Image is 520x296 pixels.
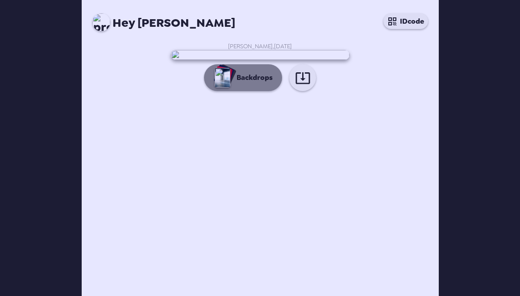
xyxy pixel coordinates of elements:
[171,50,349,60] img: user
[92,13,110,31] img: profile pic
[228,42,292,50] span: [PERSON_NAME] , [DATE]
[204,64,282,91] button: Backdrops
[383,13,428,29] button: IDcode
[112,15,135,31] span: Hey
[92,9,235,29] span: [PERSON_NAME]
[232,72,273,83] p: Backdrops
